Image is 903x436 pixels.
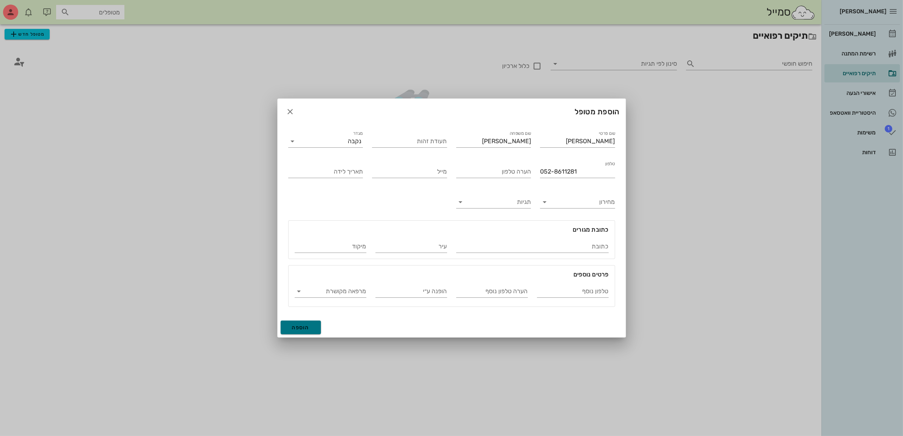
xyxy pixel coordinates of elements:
[281,321,321,334] button: הוספה
[510,131,531,136] label: שם משפחה
[292,324,310,331] span: הוספה
[605,161,615,167] label: טלפון
[540,196,615,208] div: מחירון
[288,135,363,147] div: מגדרנקבה
[289,221,615,234] div: כתובת מגורים
[289,265,615,279] div: פרטים נוספים
[456,196,531,208] div: תגיות
[348,138,361,145] div: נקבה
[278,99,626,125] div: הוספת מטופל
[599,131,615,136] label: שם פרטי
[353,131,363,136] label: מגדר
